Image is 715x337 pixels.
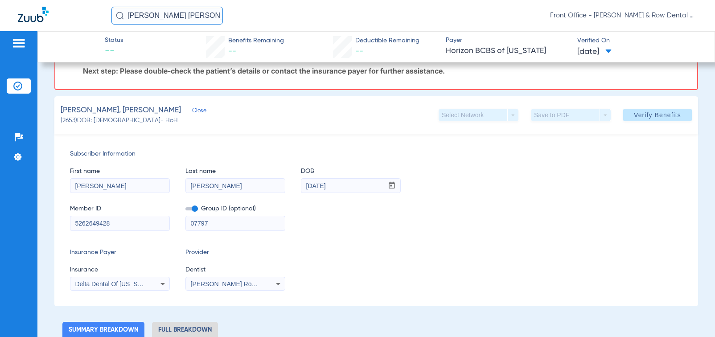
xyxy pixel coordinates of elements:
img: hamburger-icon [12,38,26,49]
span: Horizon BCBS of [US_STATE] [446,45,569,57]
span: [PERSON_NAME], [PERSON_NAME] [61,105,181,116]
span: Front Office - [PERSON_NAME] & Row Dental Group [550,11,697,20]
span: Status [105,36,123,45]
span: [DATE] [577,46,612,58]
span: Delta Dental Of [US_STATE] [75,280,155,288]
span: Benefits Remaining [228,36,284,45]
span: [PERSON_NAME] Row Dds 1073037396 [191,280,306,288]
span: Last name [185,167,285,176]
img: Search Icon [116,12,124,20]
input: Search for patients [111,7,223,25]
button: Open calendar [383,179,401,193]
iframe: Chat Widget [670,294,715,337]
span: -- [105,45,123,58]
span: (2653) DOB: [DEMOGRAPHIC_DATA] - HoH [61,116,178,125]
p: Next step: Please double-check the patient’s details or contact the insurance payer for further a... [83,66,688,75]
img: Zuub Logo [18,7,49,22]
span: Close [192,107,200,116]
span: -- [355,47,363,55]
span: Payer [446,36,569,45]
span: Group ID (optional) [185,204,285,214]
span: -- [228,47,236,55]
span: Deductible Remaining [355,36,419,45]
span: Subscriber Information [70,149,682,159]
span: Insurance Payer [70,248,170,257]
span: Insurance [70,265,170,275]
span: First name [70,167,170,176]
span: Provider [185,248,285,257]
span: Verify Benefits [634,111,681,119]
span: Verified On [577,36,701,45]
span: Member ID [70,204,170,214]
span: Dentist [185,265,285,275]
span: DOB [301,167,401,176]
button: Verify Benefits [623,109,692,121]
